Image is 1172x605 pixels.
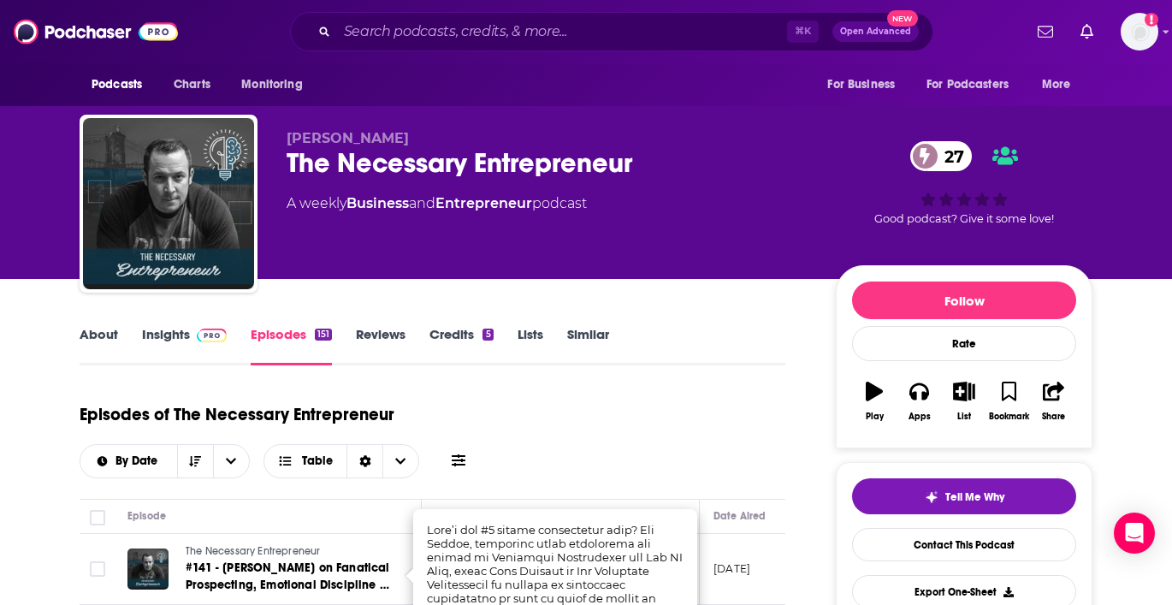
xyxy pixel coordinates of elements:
[852,282,1076,319] button: Follow
[241,73,302,97] span: Monitoring
[127,506,166,526] div: Episode
[1042,412,1065,422] div: Share
[315,329,332,341] div: 151
[1121,13,1158,50] img: User Profile
[675,507,696,527] button: Column Actions
[197,329,227,342] img: Podchaser Pro
[142,326,227,365] a: InsightsPodchaser Pro
[852,326,1076,361] div: Rate
[827,73,895,97] span: For Business
[302,455,333,467] span: Table
[80,444,250,478] h2: Choose List sort
[815,68,916,101] button: open menu
[80,326,118,365] a: About
[852,478,1076,514] button: tell me why sparkleTell Me Why
[80,404,394,425] h1: Episodes of The Necessary Entrepreneur
[945,490,1004,504] span: Tell Me Why
[852,371,897,432] button: Play
[213,445,249,477] button: open menu
[251,326,332,365] a: Episodes151
[836,130,1092,236] div: 27Good podcast? Give it some love!
[989,412,1029,422] div: Bookmark
[174,73,210,97] span: Charts
[957,412,971,422] div: List
[915,68,1033,101] button: open menu
[942,371,986,432] button: List
[1032,371,1076,432] button: Share
[287,130,409,146] span: [PERSON_NAME]
[115,455,163,467] span: By Date
[910,141,973,171] a: 27
[1042,73,1071,97] span: More
[290,12,933,51] div: Search podcasts, credits, & more...
[346,445,382,477] div: Sort Direction
[80,68,164,101] button: open menu
[186,560,391,594] a: #141 - [PERSON_NAME] on Fanatical Prospecting, Emotional Discipline & Selling in the Age of AI
[927,141,973,171] span: 27
[287,193,587,214] div: A weekly podcast
[429,326,493,365] a: Credits5
[482,329,493,341] div: 5
[14,15,178,48] img: Podchaser - Follow, Share and Rate Podcasts
[832,21,919,42] button: Open AdvancedNew
[1114,513,1155,554] div: Open Intercom Messenger
[518,326,543,365] a: Lists
[356,326,405,365] a: Reviews
[177,445,213,477] button: Sort Direction
[435,506,490,526] div: Description
[567,326,609,365] a: Similar
[1074,17,1100,46] a: Show notifications dropdown
[1031,17,1060,46] a: Show notifications dropdown
[909,412,931,422] div: Apps
[887,10,918,27] span: New
[925,490,938,504] img: tell me why sparkle
[986,371,1031,432] button: Bookmark
[787,21,819,43] span: ⌘ K
[1030,68,1092,101] button: open menu
[163,68,221,101] a: Charts
[874,212,1054,225] span: Good podcast? Give it some love!
[1145,13,1158,27] svg: Add a profile image
[92,73,142,97] span: Podcasts
[866,412,884,422] div: Play
[897,371,941,432] button: Apps
[83,118,254,289] img: The Necessary Entrepreneur
[1121,13,1158,50] button: Show profile menu
[80,455,177,467] button: open menu
[90,561,105,577] span: Toggle select row
[926,73,1009,97] span: For Podcasters
[186,544,391,560] a: The Necessary Entrepreneur
[346,195,409,211] a: Business
[713,506,766,526] div: Date Aired
[229,68,324,101] button: open menu
[840,27,911,36] span: Open Advanced
[263,444,420,478] button: Choose View
[1121,13,1158,50] span: Logged in as addi44
[409,195,435,211] span: and
[337,18,787,45] input: Search podcasts, credits, & more...
[186,545,320,557] span: The Necessary Entrepreneur
[713,561,750,576] p: [DATE]
[852,528,1076,561] a: Contact This Podcast
[435,195,532,211] a: Entrepreneur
